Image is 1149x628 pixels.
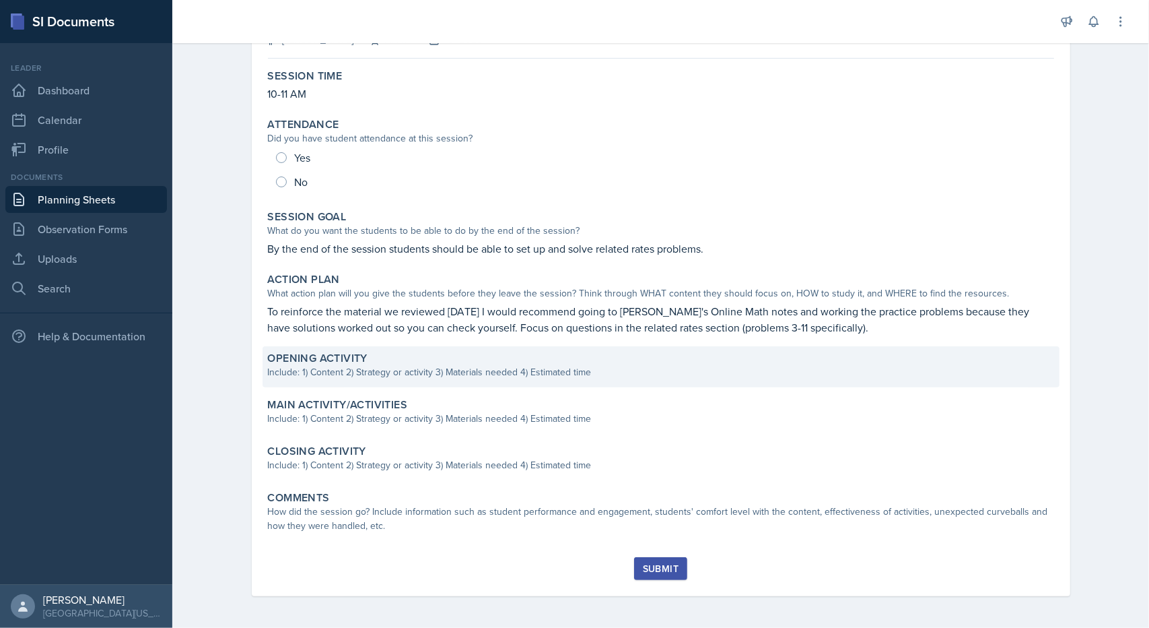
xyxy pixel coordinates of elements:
div: Help & Documentation [5,323,167,350]
label: Opening Activity [268,352,368,365]
p: 10-11 AM [268,86,1054,102]
a: Search [5,275,167,302]
div: Leader [5,62,167,74]
div: Include: 1) Content 2) Strategy or activity 3) Materials needed 4) Estimated time [268,412,1054,426]
a: Dashboard [5,77,167,104]
div: Include: 1) Content 2) Strategy or activity 3) Materials needed 4) Estimated time [268,365,1054,379]
div: Did you have student attendance at this session? [268,131,1054,146]
label: Main Activity/Activities [268,398,408,412]
div: Documents [5,171,167,183]
a: Profile [5,136,167,163]
a: Uploads [5,245,167,272]
p: By the end of the session students should be able to set up and solve related rates problems. [268,241,1054,257]
div: Include: 1) Content 2) Strategy or activity 3) Materials needed 4) Estimated time [268,458,1054,472]
div: [GEOGRAPHIC_DATA][US_STATE] in [GEOGRAPHIC_DATA] [43,606,162,620]
div: [PERSON_NAME] [43,593,162,606]
div: How did the session go? Include information such as student performance and engagement, students'... [268,505,1054,533]
label: Action Plan [268,273,340,286]
a: Calendar [5,106,167,133]
div: What action plan will you give the students before they leave the session? Think through WHAT con... [268,286,1054,301]
label: Attendance [268,118,339,131]
a: Observation Forms [5,216,167,243]
div: Submit [643,563,678,574]
p: To reinforce the material we reviewed [DATE] I would recommend going to [PERSON_NAME]'s Online Ma... [268,303,1054,336]
button: Submit [634,557,687,580]
div: What do you want the students to be able to do by the end of the session? [268,224,1054,238]
label: Closing Activity [268,445,366,458]
label: Comments [268,491,330,505]
label: Session Goal [268,210,347,224]
a: Planning Sheets [5,186,167,213]
label: Session Time [268,69,343,83]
